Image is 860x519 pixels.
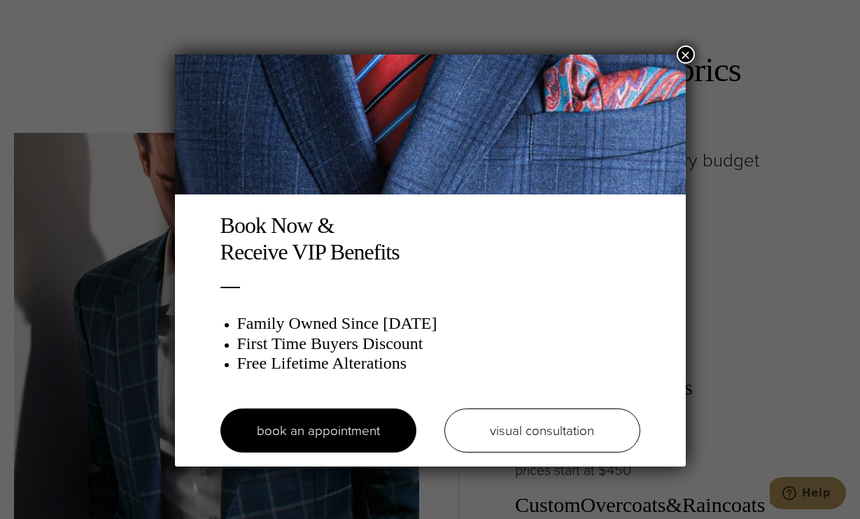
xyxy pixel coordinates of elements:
h2: Book Now & Receive VIP Benefits [220,212,640,266]
span: Help [32,10,61,22]
h3: Free Lifetime Alterations [237,353,640,374]
button: Close [677,45,695,64]
a: book an appointment [220,408,416,453]
a: visual consultation [444,408,640,453]
h3: Family Owned Since [DATE] [237,313,640,334]
h3: First Time Buyers Discount [237,334,640,354]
